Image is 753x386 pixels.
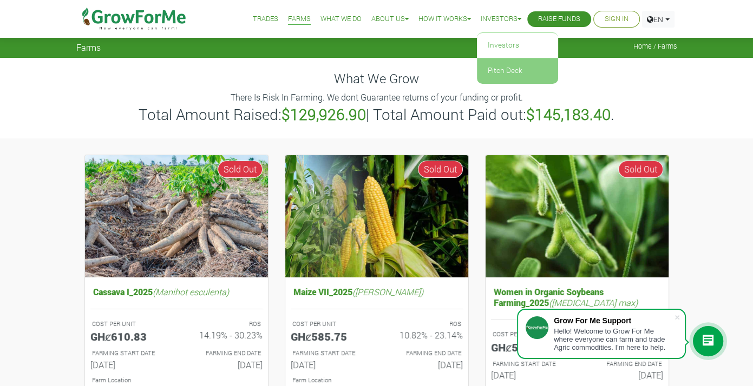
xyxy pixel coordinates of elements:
p: ROS [186,320,261,329]
b: $145,183.40 [526,104,611,124]
p: FARMING START DATE [493,360,567,369]
h4: What We Grow [76,71,677,86]
p: FARMING START DATE [92,349,167,358]
b: $129,926.90 [281,104,366,124]
h6: 14.19% - 30.23% [185,330,263,340]
a: Sign In [605,14,628,25]
p: COST PER UNIT [92,320,167,329]
p: ROS [387,320,461,329]
span: Sold Out [418,161,463,178]
span: Sold Out [618,161,663,178]
a: About Us [371,14,409,25]
p: FARMING START DATE [292,349,367,358]
a: Raise Funds [538,14,580,25]
p: Location of Farm [292,376,461,385]
h5: GHȼ585.75 [291,330,369,343]
a: EN [642,11,675,28]
a: Trades [253,14,278,25]
h6: [DATE] [90,360,168,370]
p: There Is Risk In Farming. We dont Guarantee returns of your funding or profit. [78,91,676,104]
h5: Women in Organic Soybeans Farming_2025 [491,284,663,310]
p: FARMING END DATE [387,349,461,358]
span: Sold Out [218,161,263,178]
a: How it Works [418,14,471,25]
img: growforme image [85,155,268,278]
h6: [DATE] [185,360,263,370]
p: COST PER UNIT [292,320,367,329]
h6: 10.82% - 23.14% [385,330,463,340]
i: (Manihot esculenta) [153,286,229,297]
h6: [DATE] [385,360,463,370]
h5: GHȼ610.83 [90,330,168,343]
p: COST PER UNIT [493,330,567,339]
i: ([MEDICAL_DATA] max) [549,297,638,308]
a: Investors [477,33,558,58]
p: FARMING END DATE [587,360,662,369]
h5: GHȼ565.99 [491,341,569,354]
span: Home / Farms [633,42,677,50]
p: FARMING END DATE [186,349,261,358]
a: What We Do [320,14,362,25]
p: Location of Farm [92,376,261,385]
div: Grow For Me Support [554,316,674,325]
h5: Maize VII_2025 [291,284,463,300]
h6: [DATE] [585,370,663,380]
div: Hello! Welcome to Grow For Me where everyone can farm and trade Agric commodities. I'm here to help. [554,327,674,351]
span: Farms [76,42,101,52]
h6: [DATE] [291,360,369,370]
h5: Cassava I_2025 [90,284,263,300]
img: growforme image [285,155,468,278]
a: Investors [481,14,521,25]
a: Farms [288,14,311,25]
i: ([PERSON_NAME]) [352,286,423,297]
h3: Total Amount Raised: | Total Amount Paid out: . [78,105,676,124]
a: Pitch Deck [477,58,558,83]
h6: [DATE] [491,370,569,380]
img: growforme image [486,155,669,278]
